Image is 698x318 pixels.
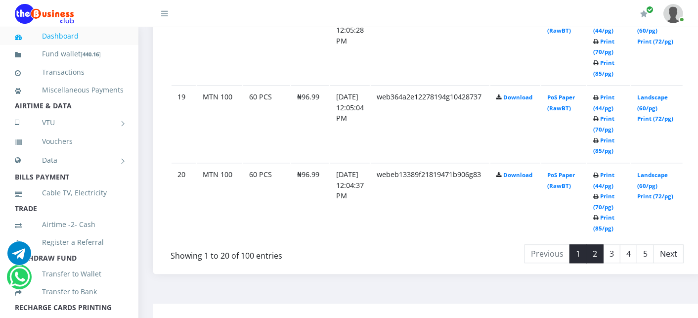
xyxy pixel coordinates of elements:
[15,130,124,153] a: Vouchers
[81,50,101,58] small: [ ]
[371,8,489,85] td: weba7be42g45d819456gd31961
[83,50,99,58] b: 440.16
[503,93,532,101] a: Download
[637,171,668,189] a: Landscape (60/pg)
[15,213,124,236] a: Airtime -2- Cash
[171,243,377,262] div: Showing 1 to 20 of 100 entries
[172,8,196,85] td: 18
[330,163,370,239] td: [DATE] 12:04:37 PM
[15,43,124,66] a: Fund wallet[440.16]
[547,93,575,112] a: PoS Paper (RawBT)
[197,85,242,162] td: MTN 100
[593,115,614,133] a: Print (70/pg)
[7,249,31,265] a: Chat for support
[371,85,489,162] td: web364a2e12278194g10428737
[547,171,575,189] a: PoS Paper (RawBT)
[330,85,370,162] td: [DATE] 12:05:04 PM
[15,4,74,24] img: Logo
[15,25,124,47] a: Dashboard
[15,280,124,303] a: Transfer to Bank
[243,163,290,239] td: 60 PCS
[586,244,604,263] a: 2
[291,163,329,239] td: ₦96.99
[15,110,124,135] a: VTU
[15,148,124,173] a: Data
[197,8,242,85] td: MTN 100
[593,38,614,56] a: Print (70/pg)
[197,163,242,239] td: MTN 100
[640,10,648,18] i: Renew/Upgrade Subscription
[593,192,614,211] a: Print (70/pg)
[172,85,196,162] td: 19
[593,136,614,155] a: Print (85/pg)
[593,59,614,77] a: Print (85/pg)
[637,192,673,200] a: Print (72/pg)
[15,79,124,101] a: Miscellaneous Payments
[243,8,290,85] td: 60 PCS
[291,85,329,162] td: ₦96.99
[663,4,683,23] img: User
[9,273,30,289] a: Chat for support
[603,244,620,263] a: 3
[243,85,290,162] td: 60 PCS
[330,8,370,85] td: [DATE] 12:05:28 PM
[637,115,673,122] a: Print (72/pg)
[593,171,614,189] a: Print (44/pg)
[503,171,532,179] a: Download
[593,214,614,232] a: Print (85/pg)
[291,8,329,85] td: ₦96.99
[15,263,124,285] a: Transfer to Wallet
[15,61,124,84] a: Transactions
[172,163,196,239] td: 20
[637,38,673,45] a: Print (72/pg)
[371,163,489,239] td: webeb13389f21819471b906g83
[593,93,614,112] a: Print (44/pg)
[569,244,587,263] a: 1
[15,231,124,254] a: Register a Referral
[620,244,637,263] a: 4
[646,6,654,13] span: Renew/Upgrade Subscription
[637,244,654,263] a: 5
[637,93,668,112] a: Landscape (60/pg)
[654,244,684,263] a: Next
[15,182,124,204] a: Cable TV, Electricity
